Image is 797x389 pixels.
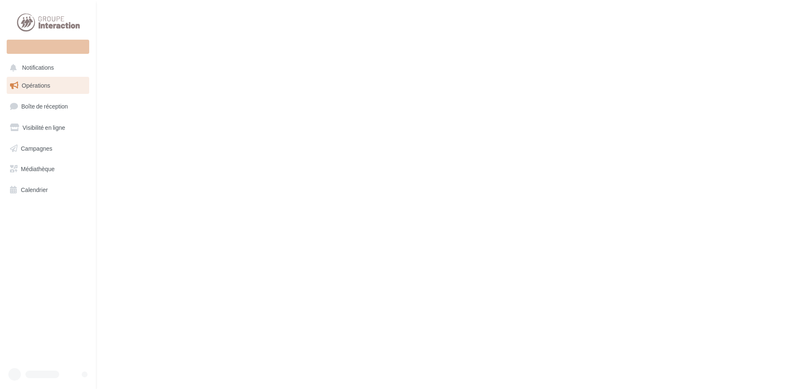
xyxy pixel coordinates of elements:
[21,103,68,110] span: Boîte de réception
[5,140,91,157] a: Campagnes
[22,82,50,89] span: Opérations
[5,181,91,199] a: Calendrier
[5,97,91,115] a: Boîte de réception
[21,186,48,193] span: Calendrier
[7,40,89,54] div: Nouvelle campagne
[5,77,91,94] a: Opérations
[22,64,54,71] span: Notifications
[23,124,65,131] span: Visibilité en ligne
[21,165,55,172] span: Médiathèque
[5,160,91,178] a: Médiathèque
[5,119,91,136] a: Visibilité en ligne
[21,144,53,152] span: Campagnes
